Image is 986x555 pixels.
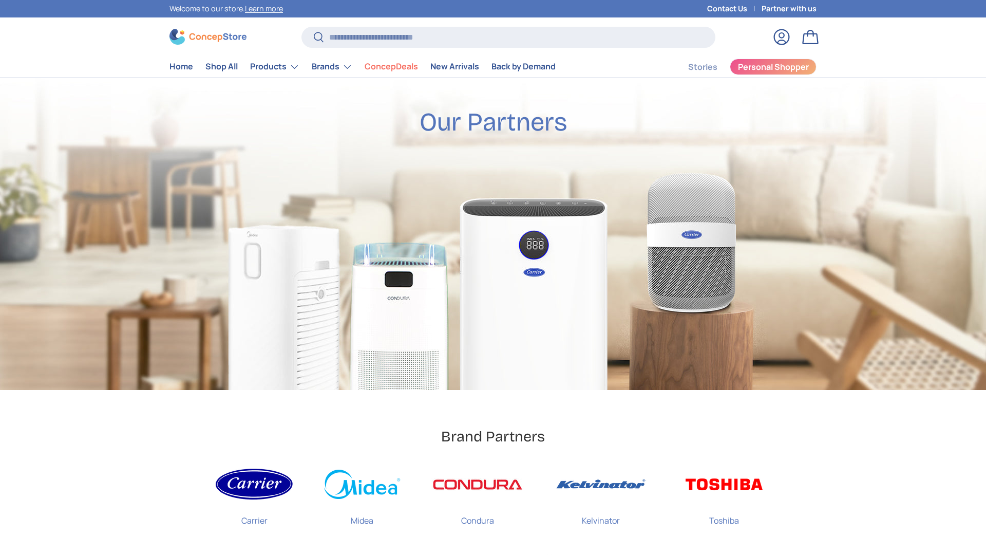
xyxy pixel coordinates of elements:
[430,57,479,77] a: New Arrivals
[461,506,494,527] p: Condura
[205,57,238,77] a: Shop All
[365,57,418,77] a: ConcepDeals
[678,462,770,535] a: Toshiba
[306,57,358,77] summary: Brands
[216,462,293,535] a: Carrier
[738,63,809,71] span: Personal Shopper
[351,506,373,527] p: Midea
[730,59,817,75] a: Personal Shopper
[441,427,545,446] h2: Brand Partners
[169,57,556,77] nav: Primary
[169,3,283,14] p: Welcome to our store.
[762,3,817,14] a: Partner with us
[244,57,306,77] summary: Products
[169,57,193,77] a: Home
[582,506,620,527] p: Kelvinator
[250,57,299,77] a: Products
[663,57,817,77] nav: Secondary
[312,57,352,77] a: Brands
[324,462,401,535] a: Midea
[688,57,717,77] a: Stories
[555,462,647,535] a: Kelvinator
[241,506,268,527] p: Carrier
[169,29,246,45] img: ConcepStore
[431,462,524,535] a: Condura
[420,106,567,138] h2: Our Partners
[245,4,283,13] a: Learn more
[709,506,739,527] p: Toshiba
[707,3,762,14] a: Contact Us
[491,57,556,77] a: Back by Demand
